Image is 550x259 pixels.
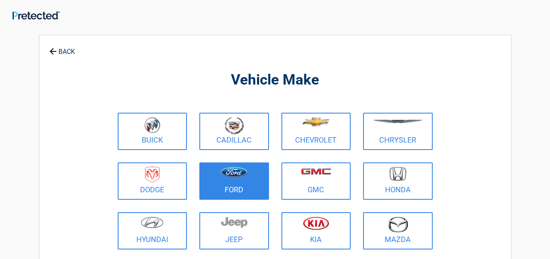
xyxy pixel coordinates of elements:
[363,212,433,249] a: Mazda
[389,167,407,181] img: honda
[225,117,244,134] img: cadillac
[199,113,269,150] a: Cadillac
[116,70,435,90] h2: Vehicle Make
[281,162,351,200] a: GMC
[281,113,351,150] a: Chevrolet
[199,162,269,200] a: Ford
[145,167,160,183] img: dodge
[12,11,60,20] img: Main Logo
[199,212,269,249] a: Jeep
[388,216,408,232] img: mazda
[303,216,329,230] img: kia
[118,212,187,249] a: Hyundai
[302,117,330,126] img: chevrolet
[220,167,248,177] img: ford
[48,41,77,55] a: BACK
[118,113,187,150] a: Buick
[363,113,433,150] a: Chrysler
[281,212,351,249] a: Kia
[363,162,433,200] a: Honda
[373,120,423,123] img: chrysler
[144,117,160,133] img: buick
[301,168,331,175] img: gmc
[118,162,187,200] a: Dodge
[221,216,247,228] img: jeep
[141,216,164,228] img: hyundai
